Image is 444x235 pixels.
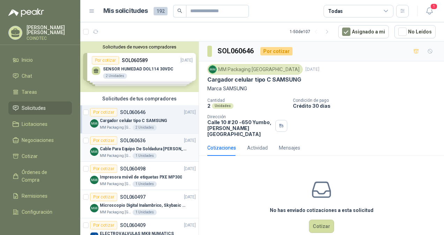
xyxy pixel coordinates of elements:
[120,110,146,115] p: SOL060646
[8,101,72,115] a: Solicitudes
[8,53,72,67] a: Inicio
[80,190,199,218] a: Por cotizarSOL060497[DATE] Company LogoMicroscopio Digital Inalambrico, Skybasic 50x-1000x, Ampli...
[177,8,182,13] span: search
[80,105,199,134] a: Por cotizarSOL060646[DATE] Company LogoCargador celular tipo C SAMSUNGMM Packaging [GEOGRAPHIC_DA...
[90,193,117,201] div: Por cotizar
[8,117,72,131] a: Licitaciones
[90,147,98,156] img: Company Logo
[100,210,131,215] p: MM Packaging [GEOGRAPHIC_DATA]
[279,144,300,152] div: Mensajes
[260,47,293,55] div: Por cotizar
[207,119,273,137] p: Calle 10 # 20 -650 Yumbo , [PERSON_NAME][GEOGRAPHIC_DATA]
[8,8,44,17] img: Logo peakr
[90,165,117,173] div: Por cotizar
[8,189,72,203] a: Remisiones
[247,144,268,152] div: Actividad
[305,66,319,73] p: [DATE]
[328,7,343,15] div: Todas
[103,6,148,16] h1: Mis solicitudes
[22,136,54,144] span: Negociaciones
[133,153,157,159] div: 1 Unidades
[8,150,72,163] a: Cotizar
[207,114,273,119] p: Dirección
[80,134,199,162] a: Por cotizarSOL060636[DATE] Company LogoCable Para Equipo De Soldadura [PERSON_NAME]MM Packaging [...
[100,153,131,159] p: MM Packaging [GEOGRAPHIC_DATA]
[120,223,146,228] p: SOL060409
[22,208,52,216] span: Configuración
[90,108,117,116] div: Por cotizar
[8,205,72,219] a: Configuración
[22,56,33,64] span: Inicio
[100,117,167,124] p: Cargador celular tipo C SAMSUNG
[184,137,196,144] p: [DATE]
[100,146,187,152] p: Cable Para Equipo De Soldadura [PERSON_NAME]
[133,181,157,187] div: 1 Unidades
[90,119,98,128] img: Company Logo
[293,103,441,109] p: Crédito 30 días
[8,85,72,99] a: Tareas
[207,76,301,83] p: Cargador celular tipo C SAMSUNG
[120,195,146,199] p: SOL060497
[184,166,196,172] p: [DATE]
[207,85,436,92] p: Marca SAMSUNG
[430,3,438,10] span: 1
[309,220,334,233] button: Cotizar
[90,176,98,184] img: Company Logo
[80,162,199,190] a: Por cotizarSOL060498[DATE] Company LogoImpresora móvil de etiquetas PXE MP300MM Packaging [GEOGRA...
[293,98,441,103] p: Condición de pago
[290,26,333,37] div: 1 - 50 de 107
[207,64,303,75] div: MM Packaging [GEOGRAPHIC_DATA]
[90,204,98,212] img: Company Logo
[90,221,117,229] div: Por cotizar
[22,152,38,160] span: Cotizar
[207,98,287,103] p: Cantidad
[184,109,196,116] p: [DATE]
[100,202,187,209] p: Microscopio Digital Inalambrico, Skybasic 50x-1000x, Ampliac
[154,7,168,15] span: 192
[207,144,236,152] div: Cotizaciones
[22,192,47,200] span: Remisiones
[22,120,47,128] span: Licitaciones
[423,5,436,17] button: 1
[133,125,157,130] div: 2 Unidades
[209,66,216,73] img: Company Logo
[120,138,146,143] p: SOL060636
[394,25,436,38] button: No Leídos
[120,166,146,171] p: SOL060498
[22,168,65,184] span: Órdenes de Compra
[133,210,157,215] div: 1 Unidades
[100,181,131,187] p: MM Packaging [GEOGRAPHIC_DATA]
[80,92,199,105] div: Solicitudes de tus compradores
[100,174,182,181] p: Impresora móvil de etiquetas PXE MP300
[83,44,196,50] button: Solicitudes de nuevos compradores
[100,125,131,130] p: MM Packaging [GEOGRAPHIC_DATA]
[22,104,46,112] span: Solicitudes
[22,88,37,96] span: Tareas
[8,166,72,187] a: Órdenes de Compra
[8,69,72,83] a: Chat
[212,103,234,109] div: Unidades
[8,134,72,147] a: Negociaciones
[270,206,373,214] h3: No has enviado cotizaciones a esta solicitud
[184,194,196,200] p: [DATE]
[80,41,199,92] div: Solicitudes de nuevos compradoresPor cotizarSOL060589[DATE] SENSOR HUMEDAD DOL114 30VDC2 Unidades...
[22,72,32,80] span: Chat
[184,222,196,229] p: [DATE]
[207,103,210,109] p: 2
[338,25,389,38] button: Asignado a mi
[27,36,72,40] p: COINDTEC
[27,25,72,35] p: [PERSON_NAME] [PERSON_NAME]
[217,46,255,56] h3: SOL060646
[90,136,117,145] div: Por cotizar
